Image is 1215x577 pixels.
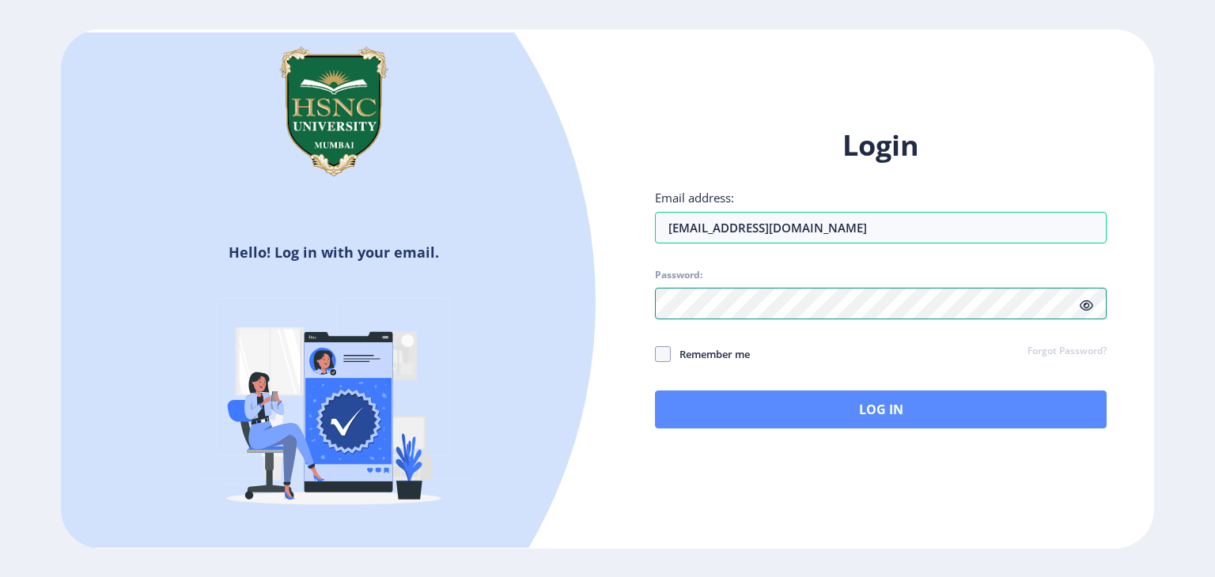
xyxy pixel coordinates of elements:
img: hsnc.png [255,32,413,190]
button: Log In [655,390,1107,428]
label: Email address: [655,190,734,206]
h1: Login [655,126,1107,164]
a: Register [399,545,471,569]
h5: Don't have an account? [73,545,596,570]
span: Remember me [671,345,750,364]
input: Email address [655,212,1107,243]
img: Verified-rafiki.svg [195,268,472,545]
a: Forgot Password? [1028,345,1107,359]
label: Password: [655,269,702,281]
